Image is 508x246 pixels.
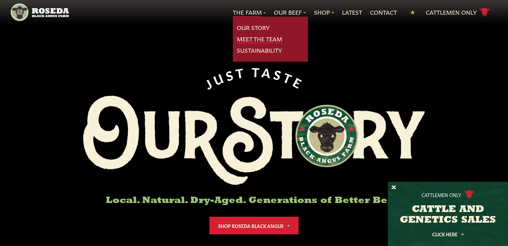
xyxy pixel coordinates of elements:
a: Shop Roseda Black Angus [209,217,299,234]
p: Cattlemen Only [421,191,461,198]
a: Our Story [237,23,270,32]
a: Meet The Team [237,35,282,43]
h6: Local. Natural. Dry-Aged. Generations of Better Beef. [83,196,425,206]
span: U [210,69,226,86]
a: The Farm [233,8,266,17]
a: Click Here [418,232,478,236]
a: Contact [370,8,397,17]
span: T [234,64,247,79]
a: Sustainability [237,46,282,55]
div: JUST TASTE [201,64,307,90]
button: X [391,184,396,191]
span: T [251,64,262,78]
span: A [261,64,274,79]
span: S [223,66,236,81]
a: Our Beef [274,8,306,17]
a: Shop [314,8,334,17]
a: Latest [342,8,362,17]
span: J [201,74,215,90]
span: E [291,74,307,90]
h3: CATTLE AND GENETICS SALES [396,204,500,226]
a: Cattlemen Only [426,6,490,18]
img: https://roseda.com/wp-content/uploads/2021/05/roseda-25-header.png [10,3,68,22]
img: Roseda Black Aangus Farm [83,96,425,185]
img: cattle-icon.svg [464,190,475,199]
span: S [272,66,285,82]
span: T [282,69,296,86]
